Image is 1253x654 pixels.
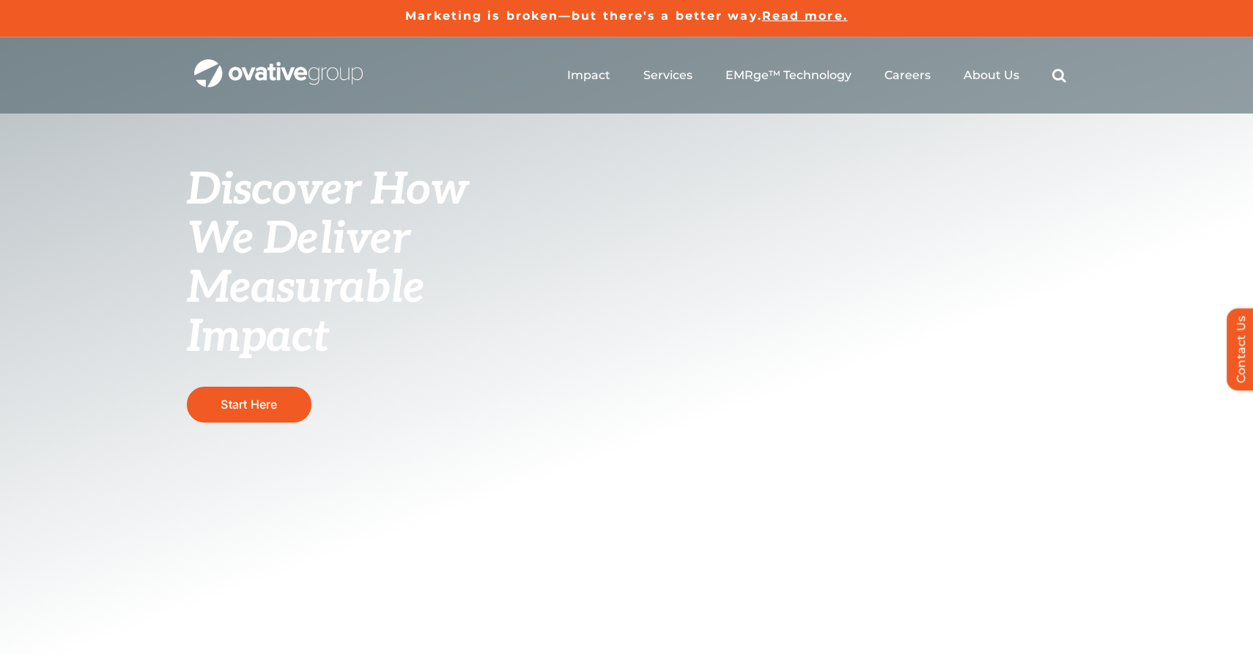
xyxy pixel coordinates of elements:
a: Services [643,68,692,83]
a: Start Here [187,387,311,423]
span: We Deliver Measurable Impact [187,213,424,364]
a: EMRge™ Technology [725,68,851,83]
a: Impact [567,68,610,83]
nav: Menu [567,52,1066,99]
a: Read more. [762,9,848,23]
a: Careers [884,68,931,83]
a: Marketing is broken—but there's a better way. [405,9,762,23]
a: About Us [964,68,1019,83]
a: Search [1052,68,1066,83]
a: OG_Full_horizontal_WHT [194,58,363,72]
span: Start Here [221,397,277,412]
span: Discover How [187,164,468,217]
